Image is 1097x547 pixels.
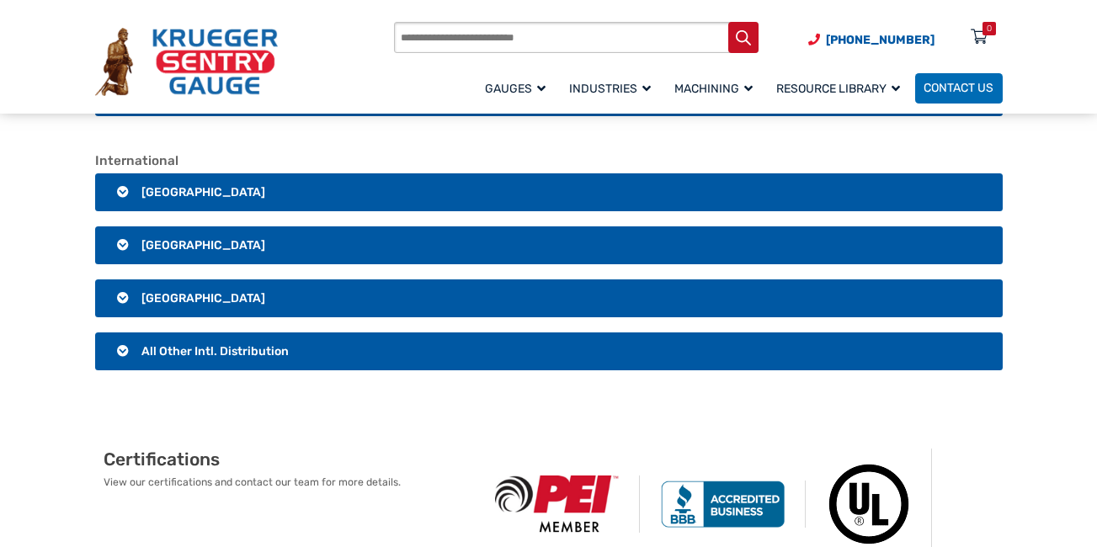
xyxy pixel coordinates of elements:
a: Resource Library [768,71,915,105]
span: [GEOGRAPHIC_DATA] [141,185,265,199]
a: Contact Us [915,73,1003,104]
div: 0 [987,22,992,35]
span: [GEOGRAPHIC_DATA] [141,238,265,252]
span: [GEOGRAPHIC_DATA] [141,291,265,305]
img: Krueger Sentry Gauge [95,28,278,95]
a: Machining [666,71,768,105]
span: Resource Library [776,82,900,96]
img: PEI Member [474,475,640,533]
span: Contact Us [924,82,993,96]
p: View our certifications and contact our team for more details. [104,475,475,490]
span: All Other Intl. Distribution [141,344,289,358]
a: Gauges [477,71,561,105]
span: Machining [674,82,753,96]
span: Industries [569,82,651,96]
h2: International [95,153,1003,169]
span: [PHONE_NUMBER] [826,33,935,47]
h2: Certifications [104,449,475,470]
a: Phone Number (920) 434-8860 [808,31,935,49]
span: Gauges [485,82,546,96]
img: BBB [640,481,806,528]
a: Industries [561,71,666,105]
